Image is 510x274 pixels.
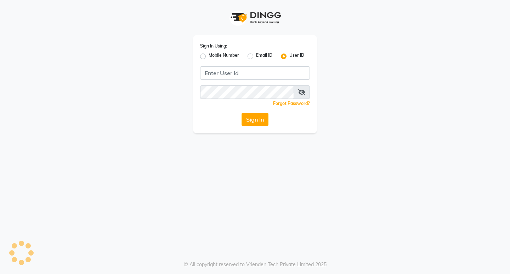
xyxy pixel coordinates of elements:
input: Username [200,85,294,99]
label: User ID [289,52,304,61]
label: Email ID [256,52,272,61]
input: Username [200,66,310,80]
button: Sign In [242,113,268,126]
img: logo1.svg [227,7,283,28]
a: Forgot Password? [273,101,310,106]
label: Mobile Number [209,52,239,61]
label: Sign In Using: [200,43,227,49]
